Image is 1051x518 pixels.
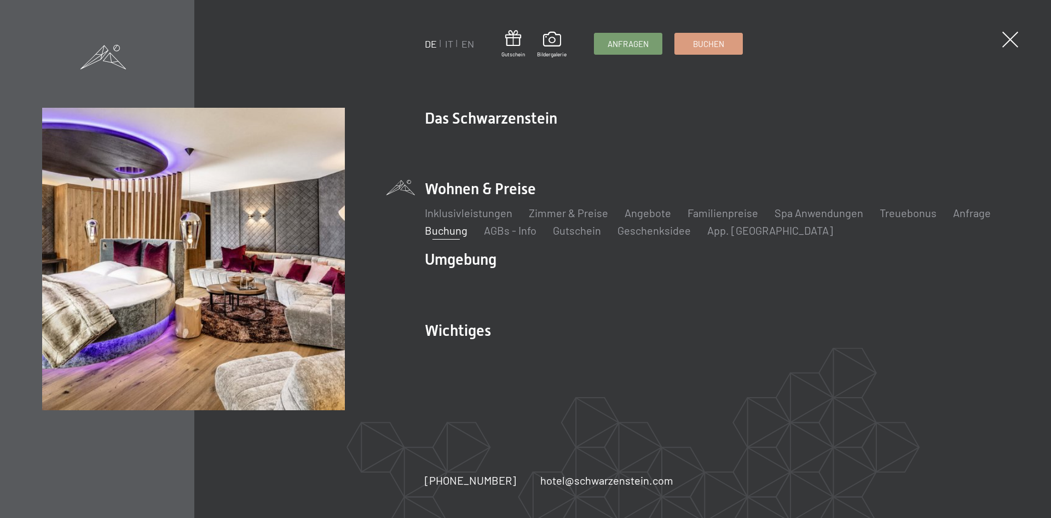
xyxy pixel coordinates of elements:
a: Familienpreise [688,206,758,219]
a: Anfragen [594,33,662,54]
span: Gutschein [501,50,525,58]
a: Treuebonus [880,206,937,219]
a: Geschenksidee [617,224,691,237]
a: Spa Anwendungen [775,206,863,219]
a: Gutschein [501,30,525,58]
a: Buchung [425,224,467,237]
a: Buchen [675,33,742,54]
a: AGBs - Info [484,224,536,237]
a: Angebote [625,206,671,219]
a: DE [425,38,437,50]
a: Bildergalerie [537,32,567,58]
a: Zimmer & Preise [529,206,608,219]
a: Inklusivleistungen [425,206,512,219]
span: Buchen [693,38,724,50]
span: [PHONE_NUMBER] [425,474,516,487]
a: IT [445,38,453,50]
a: EN [461,38,474,50]
a: Anfrage [953,206,991,219]
span: Anfragen [608,38,649,50]
img: Buchung [42,108,345,410]
a: App. [GEOGRAPHIC_DATA] [707,224,833,237]
a: hotel@schwarzenstein.com [540,473,673,488]
span: Bildergalerie [537,50,567,58]
a: Gutschein [553,224,601,237]
a: [PHONE_NUMBER] [425,473,516,488]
